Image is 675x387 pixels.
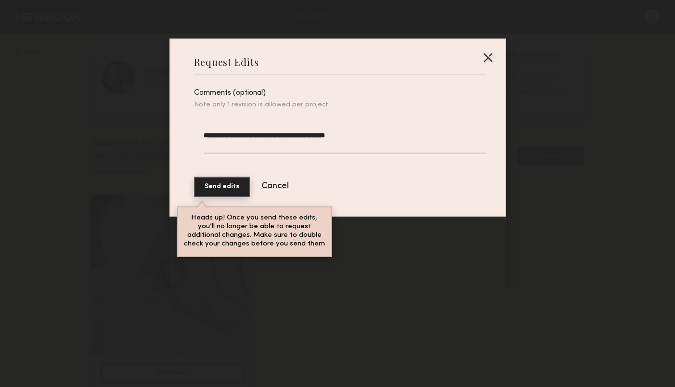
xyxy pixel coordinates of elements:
[184,213,325,248] p: Heads up! Once you send these edits, you’ll no longer be able to request additional changes. Make...
[194,177,250,197] button: Send edits
[261,182,289,191] button: Cancel
[194,101,486,109] div: Note only 1 revision is allowed per project.
[194,55,259,68] div: Request Edits
[194,89,486,97] div: Comments (optional)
